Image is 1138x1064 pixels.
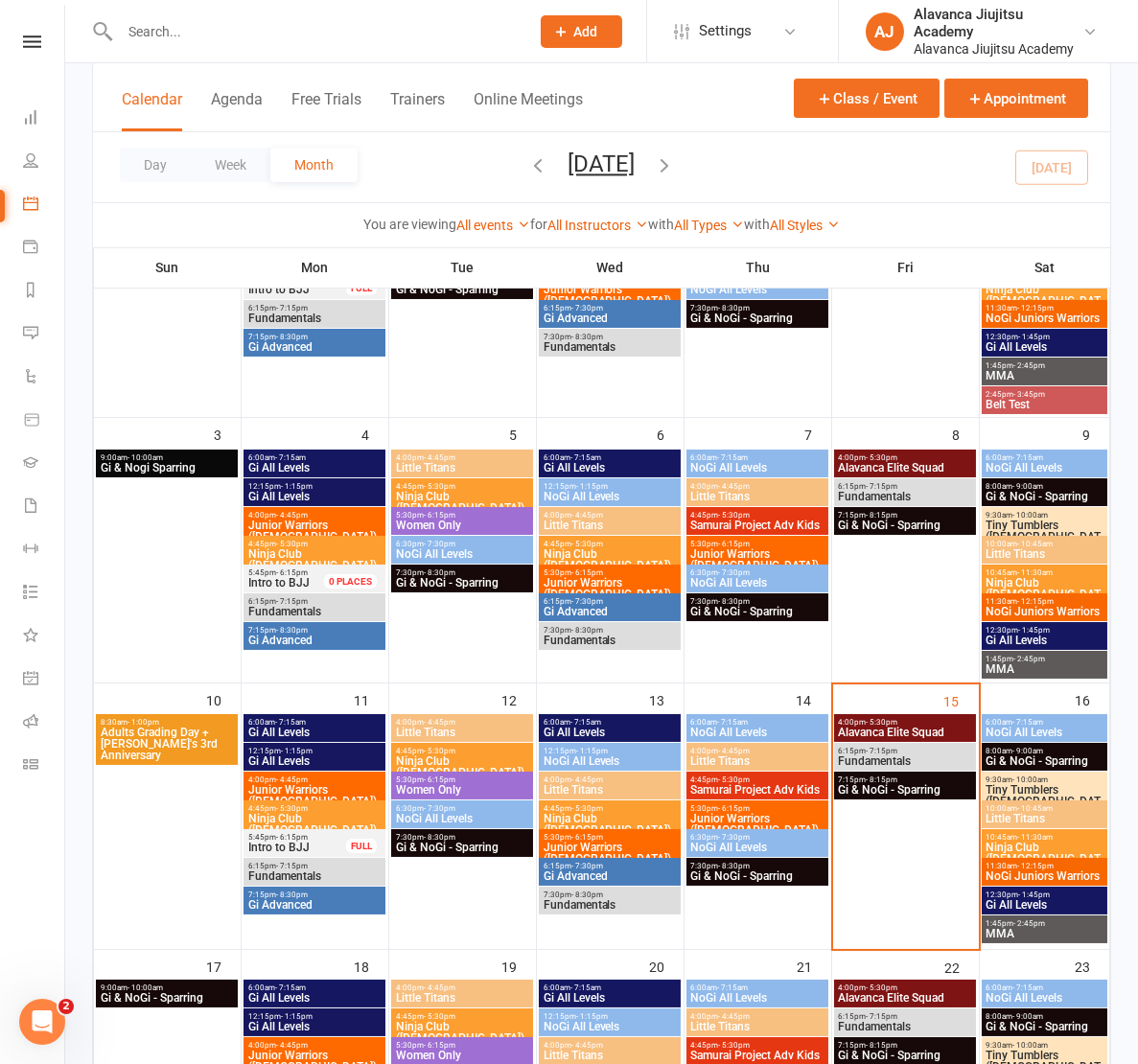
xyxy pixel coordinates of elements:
[571,775,603,784] span: - 4:45pm
[247,804,383,813] span: 4:45pm
[395,784,530,796] span: Women Only
[270,148,358,182] button: Month
[867,453,898,462] span: - 5:30pm
[1018,540,1054,548] span: - 10:45am
[543,341,678,353] span: Fundamentals
[690,548,825,571] span: Junior Warriors ([DEMOGRAPHIC_DATA])
[699,10,752,53] span: Settings
[690,511,825,520] span: 4:45pm
[690,568,825,577] span: 6:30pm
[474,90,583,131] button: Online Meetings
[719,804,751,813] span: - 6:15pm
[838,775,973,784] span: 7:15pm
[214,418,241,450] div: 3
[247,341,383,353] span: Gi Advanced
[867,482,898,491] span: - 7:15pm
[543,597,678,606] span: 6:15pm
[986,804,1104,813] span: 10:00am
[914,6,1082,40] div: Alavanca Jiujitsu Academy
[100,462,235,474] span: Gi & Nogi Sparring
[569,150,636,177] button: [DATE]
[838,482,973,491] span: 6:15pm
[1013,453,1044,462] span: - 7:15am
[247,548,383,571] span: Ninja Club ([DEMOGRAPHIC_DATA])
[456,218,530,233] a: All events
[690,727,825,738] span: NoGi All Levels
[23,184,66,227] a: Calendar
[389,247,537,288] th: Tue
[363,217,456,232] strong: You are viewing
[128,718,159,727] span: - 1:00pm
[1013,718,1044,727] span: - 7:15am
[501,683,536,715] div: 12
[395,453,530,462] span: 4:00pm
[1019,626,1051,635] span: - 1:45pm
[690,775,825,784] span: 4:45pm
[838,718,973,727] span: 4:00pm
[247,453,383,462] span: 6:00am
[424,540,455,548] span: - 7:30pm
[986,370,1104,382] span: MMA
[986,491,1104,502] span: Gi & NoGi - Sparring
[247,862,383,870] span: 6:15pm
[690,784,825,796] span: Samurai Project Adv Kids
[543,482,678,491] span: 12:15pm
[867,511,898,520] span: - 8:15pm
[276,775,308,784] span: - 4:45pm
[276,833,308,842] span: - 6:15pm
[1018,833,1054,842] span: - 11:30am
[276,540,308,548] span: - 5:30pm
[247,540,383,548] span: 4:45pm
[247,482,383,491] span: 12:15pm
[543,606,678,617] span: Gi Advanced
[395,718,530,727] span: 4:00pm
[914,40,1082,58] div: Alavanca Jiujitsu Academy
[395,491,530,514] span: Ninja Club ([DEMOGRAPHIC_DATA])
[346,281,377,295] div: FULL
[838,784,973,796] span: Gi & NoGi - Sparring
[986,597,1104,606] span: 11:30am
[1014,361,1046,370] span: - 2:45pm
[58,999,74,1014] span: 2
[1018,304,1055,312] span: - 12:15pm
[986,399,1104,410] span: Belt Test
[986,727,1104,738] span: NoGi All Levels
[247,727,383,738] span: Gi All Levels
[719,511,751,520] span: - 5:30pm
[1082,418,1109,450] div: 9
[276,304,308,312] span: - 7:15pm
[543,312,678,324] span: Gi Advanced
[838,755,973,767] span: Fundamentals
[543,520,678,531] span: Little Titans
[986,390,1104,399] span: 2:45pm
[719,304,751,312] span: - 8:30pm
[276,333,308,341] span: - 8:30pm
[247,462,383,474] span: Gi All Levels
[690,453,825,462] span: 6:00am
[986,453,1104,462] span: 6:00am
[530,217,547,232] strong: for
[986,568,1104,577] span: 10:45am
[770,218,840,233] a: All Styles
[543,304,678,312] span: 6:15pm
[395,842,530,853] span: Gi & NoGi - Sparring
[395,511,530,520] span: 5:30pm
[395,755,530,778] span: Ninja Club ([DEMOGRAPHIC_DATA])
[543,453,678,462] span: 6:00am
[247,568,348,577] span: 5:45pm
[571,304,603,312] span: - 7:30pm
[543,462,678,474] span: Gi All Levels
[690,577,825,589] span: NoGi All Levels
[424,833,455,842] span: - 8:30pm
[986,341,1104,353] span: Gi All Levels
[247,718,383,727] span: 6:00am
[649,683,684,715] div: 13
[571,833,603,842] span: - 6:15pm
[794,79,940,118] button: Class / Event
[247,747,383,755] span: 12:15pm
[690,491,825,502] span: Little Titans
[424,511,455,520] span: - 6:15pm
[980,247,1110,288] th: Sat
[23,615,66,659] a: What's New
[114,18,516,45] input: Search...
